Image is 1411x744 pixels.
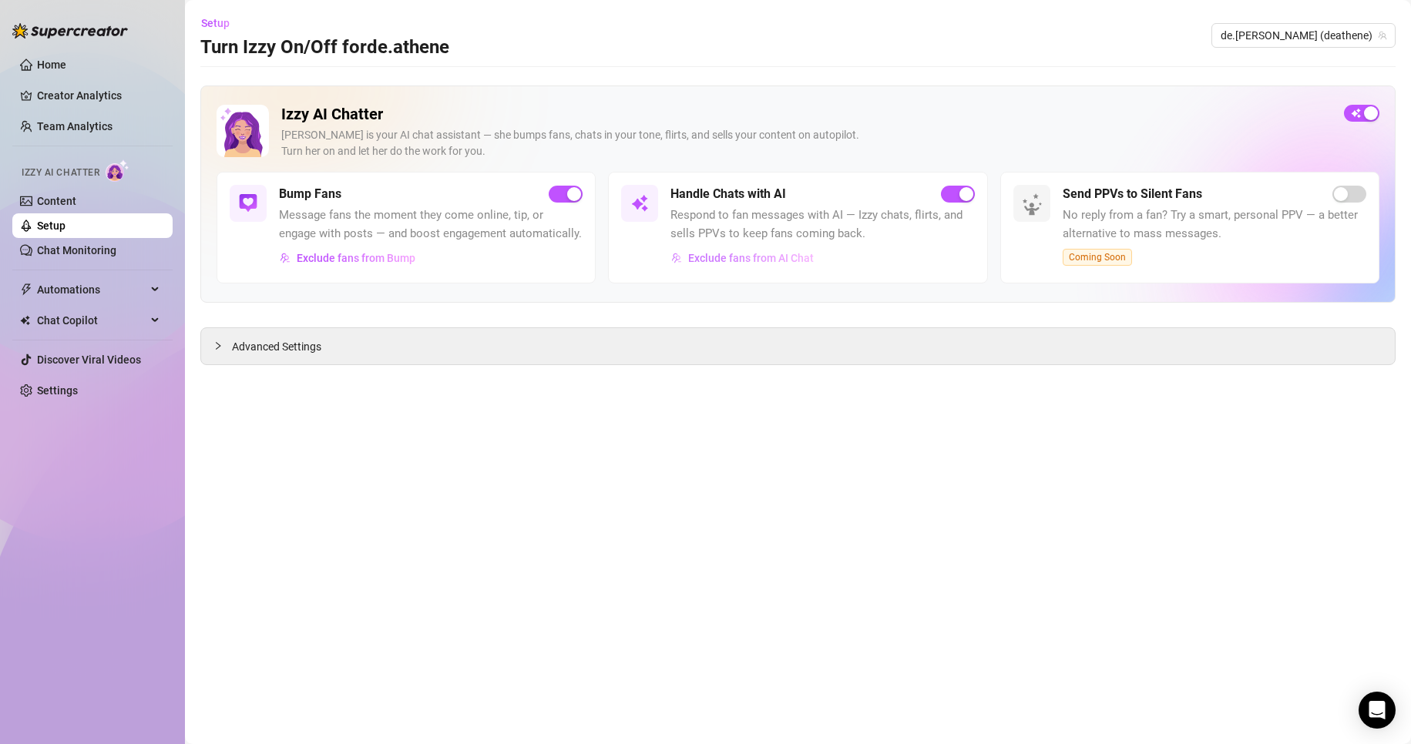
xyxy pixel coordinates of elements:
[37,308,146,333] span: Chat Copilot
[217,105,269,157] img: Izzy AI Chatter
[213,341,223,350] span: collapsed
[37,384,78,397] a: Settings
[37,220,66,232] a: Setup
[232,338,321,355] span: Advanced Settings
[37,120,113,132] a: Team Analytics
[279,246,416,270] button: Exclude fans from Bump
[1063,249,1132,266] span: Coming Soon
[281,105,1332,124] h2: Izzy AI Chatter
[297,252,415,264] span: Exclude fans from Bump
[37,83,160,108] a: Creator Analytics
[688,252,814,264] span: Exclude fans from AI Chat
[37,244,116,256] a: Chat Monitoring
[37,59,66,71] a: Home
[670,206,974,243] span: Respond to fan messages with AI — Izzy chats, flirts, and sells PPVs to keep fans coming back.
[20,283,32,296] span: thunderbolt
[1063,185,1202,203] h5: Send PPVs to Silent Fans
[200,11,242,35] button: Setup
[1022,193,1046,218] img: silent-fans-ppv-o-N6Mmdf.svg
[630,194,649,213] img: svg%3e
[22,166,99,180] span: Izzy AI Chatter
[37,277,146,302] span: Automations
[213,337,232,354] div: collapsed
[671,253,682,263] img: svg%3e
[1359,692,1396,729] div: Open Intercom Messenger
[1221,24,1386,47] span: de.athene (deathene)
[37,354,141,366] a: Discover Viral Videos
[106,159,129,182] img: AI Chatter
[279,206,583,243] span: Message fans the moment they come online, tip, or engage with posts — and boost engagement automa...
[37,195,76,207] a: Content
[1378,31,1387,40] span: team
[201,17,230,29] span: Setup
[670,246,815,270] button: Exclude fans from AI Chat
[200,35,449,60] h3: Turn Izzy On/Off for de.athene
[281,127,1332,159] div: [PERSON_NAME] is your AI chat assistant — she bumps fans, chats in your tone, flirts, and sells y...
[670,185,786,203] h5: Handle Chats with AI
[239,194,257,213] img: svg%3e
[279,185,341,203] h5: Bump Fans
[20,315,30,326] img: Chat Copilot
[12,23,128,39] img: logo-BBDzfeDw.svg
[280,253,291,263] img: svg%3e
[1063,206,1366,243] span: No reply from a fan? Try a smart, personal PPV — a better alternative to mass messages.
